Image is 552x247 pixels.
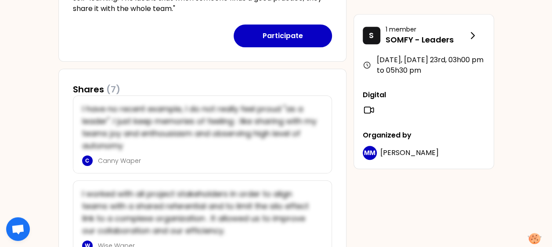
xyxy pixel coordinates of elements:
p: S [369,29,374,42]
p: MM [364,148,375,157]
p: 1 member [386,25,467,34]
button: Participate [234,25,332,47]
p: SOMFY - Leaders [386,34,467,46]
p: Organized by [363,130,485,141]
p: C [85,157,89,164]
p: Canny Waper [98,156,317,165]
span: [PERSON_NAME] [380,148,439,158]
p: Digital [363,90,485,100]
div: Ouvrir le chat [6,217,30,241]
p: I worked with all project stakeholders in order to align teams with a shared referential and to l... [82,188,317,237]
p: I have no recent example, I do not really feel proud "as a leader". I just keep memories of feeli... [82,103,317,152]
h3: Shares [73,83,120,95]
span: (7) [106,83,120,95]
div: [DATE], [DATE] 23rd , 03h00 pm to 05h30 pm [363,55,485,76]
